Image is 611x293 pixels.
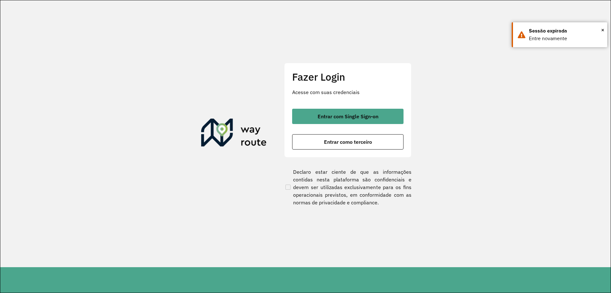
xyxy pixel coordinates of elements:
h2: Fazer Login [292,71,404,83]
button: button [292,109,404,124]
button: Close [601,25,604,35]
img: Roteirizador AmbevTech [201,119,267,149]
div: Sessão expirada [529,27,602,35]
span: Entrar com Single Sign-on [318,114,378,119]
label: Declaro estar ciente de que as informações contidas nesta plataforma são confidenciais e devem se... [284,168,411,206]
div: Entre novamente [529,35,602,42]
button: button [292,134,404,150]
span: Entrar como terceiro [324,139,372,144]
p: Acesse com suas credenciais [292,88,404,96]
span: × [601,25,604,35]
